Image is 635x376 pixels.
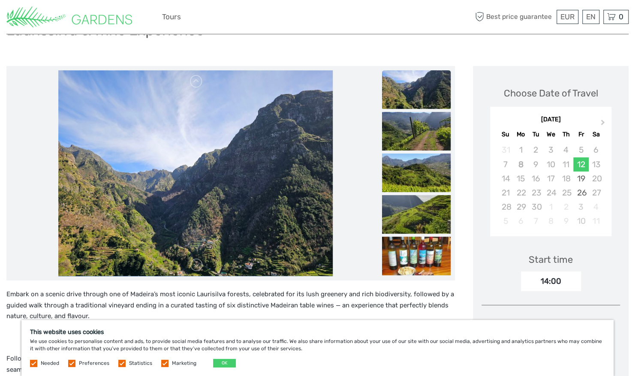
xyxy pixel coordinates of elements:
div: Not available Sunday, October 5th, 2025 [498,214,513,228]
div: Not available Sunday, September 28th, 2025 [498,200,513,214]
div: Choose Friday, September 19th, 2025 [573,171,588,186]
div: Choose Friday, October 3rd, 2025 [573,200,588,214]
div: Not available Monday, September 15th, 2025 [513,171,528,186]
div: Not available Saturday, September 27th, 2025 [589,186,604,200]
div: Th [558,129,573,140]
div: Su [498,129,513,140]
div: Not available Monday, September 8th, 2025 [513,157,528,171]
img: 3284-3b4dc9b0-1ebf-45c4-852c-371adb9b6da5_logo_small.png [6,6,132,27]
button: Next Month [597,117,611,131]
label: Preferences [79,360,109,367]
div: Not available Sunday, September 14th, 2025 [498,171,513,186]
div: Not available Sunday, September 21st, 2025 [498,186,513,200]
label: Statistics [129,360,152,367]
div: Not available Thursday, September 4th, 2025 [558,143,573,157]
img: affb8b3a9aae4b68aedf843d1fba336b_slider_thumbnail.jpeg [382,237,451,275]
img: 29f751f82e25448bb05105e3c8af4d71_slider_thumbnail.jpeg [382,112,451,150]
div: Not available Tuesday, September 9th, 2025 [528,157,543,171]
label: Marketing [172,360,196,367]
div: Not available Wednesday, October 1st, 2025 [543,200,558,214]
div: Not available Wednesday, September 3rd, 2025 [543,143,558,157]
div: Choose Friday, October 10th, 2025 [573,214,588,228]
div: [DATE] [490,115,611,124]
h5: This website uses cookies [30,328,605,336]
button: Open LiveChat chat widget [99,13,109,24]
a: Tours [162,11,181,23]
div: Not available Sunday, August 31st, 2025 [498,143,513,157]
div: Not available Saturday, October 11th, 2025 [589,214,604,228]
div: Not available Wednesday, October 8th, 2025 [543,214,558,228]
div: We [543,129,558,140]
p: We're away right now. Please check back later! [12,15,97,22]
div: Not available Thursday, September 25th, 2025 [558,186,573,200]
div: month 2025-09 [493,143,609,228]
div: Not available Friday, September 5th, 2025 [573,143,588,157]
div: Not available Thursday, September 18th, 2025 [558,171,573,186]
img: 2bd412255e2441ada8f0b06f668607c0_slider_thumbnail.jpeg [382,153,451,192]
img: bfb87455d4ab4f40be87cdbf103196a9_slider_thumbnail.jpeg [382,70,451,109]
div: Not available Thursday, October 2nd, 2025 [558,200,573,214]
div: Not available Monday, September 1st, 2025 [513,143,528,157]
button: OK [213,359,236,367]
div: Fr [573,129,588,140]
div: EN [582,10,599,24]
div: 14:00 [521,271,581,291]
img: 70d5f30d577c4197bc07f498fabdc90e_slider_thumbnail.jpeg [382,195,451,234]
label: Needed [41,360,59,367]
div: Not available Saturday, September 6th, 2025 [589,143,604,157]
div: Not available Tuesday, September 30th, 2025 [528,200,543,214]
div: Not available Wednesday, September 10th, 2025 [543,157,558,171]
img: bfb87455d4ab4f40be87cdbf103196a9_main_slider.jpeg [58,70,333,276]
div: Start time [529,253,573,266]
div: Not available Saturday, September 20th, 2025 [589,171,604,186]
div: Not available Wednesday, September 17th, 2025 [543,171,558,186]
div: Not available Monday, October 6th, 2025 [513,214,528,228]
div: Not available Tuesday, October 7th, 2025 [528,214,543,228]
span: Best price guarantee [473,10,554,24]
div: Not available Tuesday, September 16th, 2025 [528,171,543,186]
div: Not available Wednesday, September 24th, 2025 [543,186,558,200]
div: Not available Thursday, September 11th, 2025 [558,157,573,171]
div: Not available Thursday, October 9th, 2025 [558,214,573,228]
div: Not available Saturday, September 13th, 2025 [589,157,604,171]
div: Not available Monday, September 22nd, 2025 [513,186,528,200]
div: Choose Date of Travel [504,87,598,100]
div: Tu [528,129,543,140]
div: Not available Saturday, October 4th, 2025 [589,200,604,214]
p: Embark on a scenic drive through one of Madeira’s most iconic Laurisilva forests, celebrated for ... [6,289,455,322]
p: Following your booking confirmation, we will send you an email with all the essential details abo... [6,353,455,375]
div: Not available Monday, September 29th, 2025 [513,200,528,214]
span: 0 [617,12,625,21]
div: We use cookies to personalise content and ads, to provide social media features and to analyse ou... [21,320,614,376]
div: Mo [513,129,528,140]
div: Not available Tuesday, September 23rd, 2025 [528,186,543,200]
div: Not available Tuesday, September 2nd, 2025 [528,143,543,157]
span: EUR [560,12,575,21]
div: Not available Sunday, September 7th, 2025 [498,157,513,171]
div: Sa [589,129,604,140]
div: Choose Friday, September 26th, 2025 [573,186,588,200]
div: Choose Friday, September 12th, 2025 [573,157,588,171]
